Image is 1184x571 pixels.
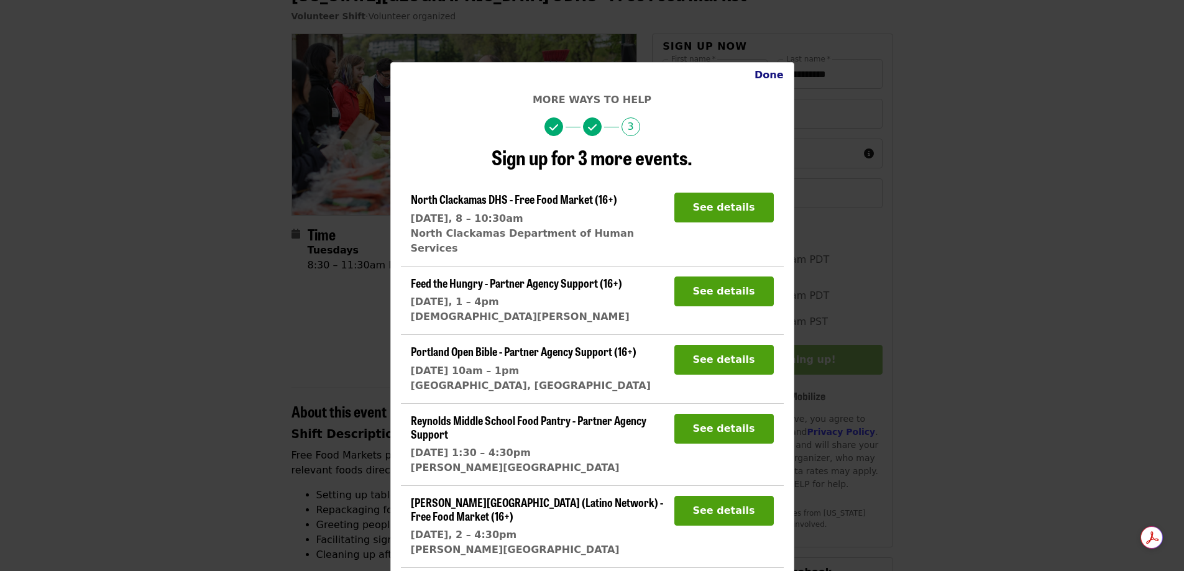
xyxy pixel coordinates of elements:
[674,423,774,434] a: See details
[411,412,646,442] span: Reynolds Middle School Food Pantry - Partner Agency Support
[411,276,630,325] a: Feed the Hungry - Partner Agency Support (16+)[DATE], 1 – 4pm[DEMOGRAPHIC_DATA][PERSON_NAME]
[411,494,663,524] span: [PERSON_NAME][GEOGRAPHIC_DATA] (Latino Network) - Free Food Market (16+)
[674,201,774,213] a: See details
[674,345,774,375] button: See details
[533,94,651,106] span: More ways to help
[411,496,664,557] a: [PERSON_NAME][GEOGRAPHIC_DATA] (Latino Network) - Free Food Market (16+)[DATE], 2 – 4:30pm[PERSON...
[411,528,664,542] div: [DATE], 2 – 4:30pm
[588,122,597,134] i: check icon
[411,309,630,324] div: [DEMOGRAPHIC_DATA][PERSON_NAME]
[411,345,651,393] a: Portland Open Bible - Partner Agency Support (16+)[DATE] 10am – 1pm[GEOGRAPHIC_DATA], [GEOGRAPHIC...
[411,414,664,475] a: Reynolds Middle School Food Pantry - Partner Agency Support[DATE] 1:30 – 4:30pm[PERSON_NAME][GEOG...
[674,193,774,222] button: See details
[411,445,664,460] div: [DATE] 1:30 – 4:30pm
[674,285,774,297] a: See details
[674,354,774,365] a: See details
[492,142,692,171] span: Sign up for 3 more events.
[674,276,774,306] button: See details
[411,460,664,475] div: [PERSON_NAME][GEOGRAPHIC_DATA]
[411,378,651,393] div: [GEOGRAPHIC_DATA], [GEOGRAPHIC_DATA]
[411,191,617,207] span: North Clackamas DHS - Free Food Market (16+)
[674,414,774,444] button: See details
[622,117,640,136] span: 3
[411,226,664,256] div: North Clackamas Department of Human Services
[411,193,664,256] a: North Clackamas DHS - Free Food Market (16+)[DATE], 8 – 10:30amNorth Clackamas Department of Huma...
[411,275,622,291] span: Feed the Hungry - Partner Agency Support (16+)
[411,295,630,309] div: [DATE], 1 – 4pm
[411,542,664,557] div: [PERSON_NAME][GEOGRAPHIC_DATA]
[674,505,774,516] a: See details
[411,363,651,378] div: [DATE] 10am – 1pm
[745,63,794,88] button: Close
[674,496,774,526] button: See details
[549,122,558,134] i: check icon
[411,211,664,226] div: [DATE], 8 – 10:30am
[411,343,636,359] span: Portland Open Bible - Partner Agency Support (16+)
